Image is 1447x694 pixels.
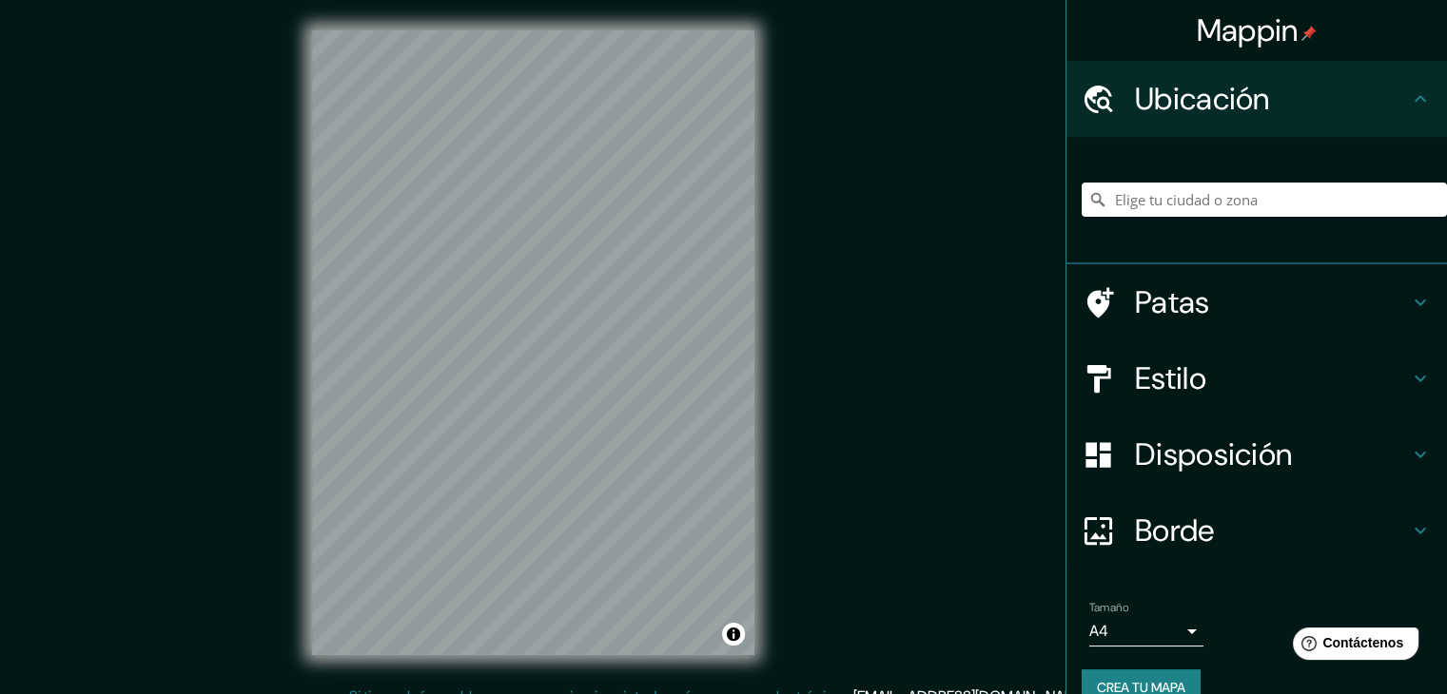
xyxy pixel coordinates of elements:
font: Mappin [1197,10,1299,50]
input: Elige tu ciudad o zona [1082,183,1447,217]
canvas: Mapa [312,30,754,655]
div: Patas [1066,264,1447,340]
div: Borde [1066,492,1447,569]
div: Estilo [1066,340,1447,416]
font: Disposición [1135,434,1292,474]
iframe: Lanzador de widgets de ayuda [1278,620,1426,673]
font: Patas [1135,282,1210,322]
div: A4 [1089,616,1203,646]
font: A4 [1089,621,1108,641]
font: Estilo [1135,358,1206,398]
font: Ubicación [1135,79,1270,119]
div: Disposición [1066,416,1447,492]
font: Tamaño [1089,600,1128,615]
div: Ubicación [1066,61,1447,137]
img: pin-icon.png [1301,26,1317,41]
font: Borde [1135,511,1215,550]
button: Activar o desactivar atribución [722,623,745,646]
